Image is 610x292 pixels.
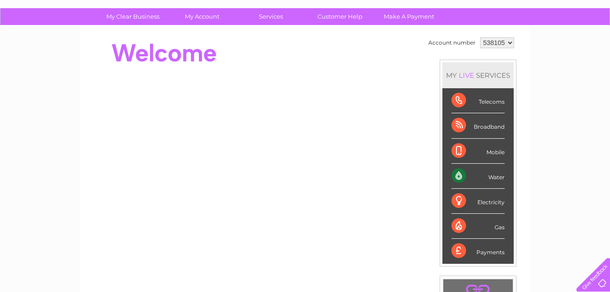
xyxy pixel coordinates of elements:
[451,239,505,263] div: Payments
[451,164,505,189] div: Water
[91,5,520,44] div: Clear Business is a trading name of Verastar Limited (registered in [GEOGRAPHIC_DATA] No. 3667643...
[451,88,505,113] div: Telecoms
[473,39,493,45] a: Energy
[451,139,505,164] div: Mobile
[451,113,505,138] div: Broadband
[450,39,467,45] a: Water
[233,8,308,25] a: Services
[442,62,514,88] div: MY SERVICES
[451,214,505,239] div: Gas
[498,39,526,45] a: Telecoms
[531,39,544,45] a: Blog
[372,8,446,25] a: Make A Payment
[21,24,68,51] img: logo.png
[164,8,239,25] a: My Account
[426,35,478,50] td: Account number
[95,8,170,25] a: My Clear Business
[303,8,377,25] a: Customer Help
[457,71,476,80] div: LIVE
[580,39,601,45] a: Log out
[550,39,572,45] a: Contact
[451,189,505,214] div: Electricity
[439,5,501,16] a: 0333 014 3131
